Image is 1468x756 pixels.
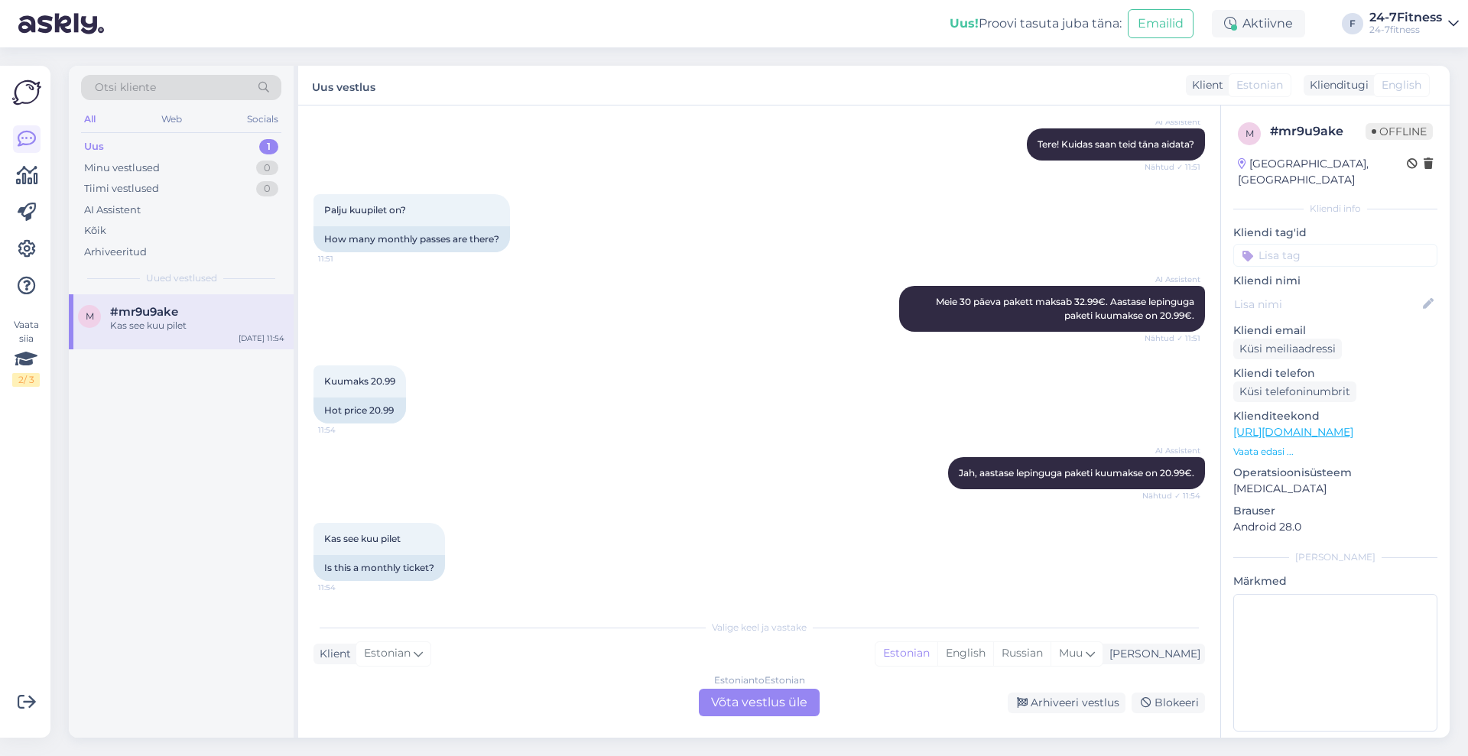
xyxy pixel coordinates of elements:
[84,139,104,154] div: Uus
[1369,11,1459,36] a: 24-7Fitness24-7fitness
[95,79,156,96] span: Otsi kliente
[1246,128,1254,139] span: m
[1233,519,1437,535] p: Android 28.0
[12,318,40,387] div: Vaata siia
[1186,77,1223,93] div: Klient
[1143,116,1200,128] span: AI Assistent
[699,689,820,716] div: Võta vestlus üle
[1233,425,1353,439] a: [URL][DOMAIN_NAME]
[1038,138,1194,150] span: Tere! Kuidas saan teid täna aidata?
[313,555,445,581] div: Is this a monthly ticket?
[1143,274,1200,285] span: AI Assistent
[12,78,41,107] img: Askly Logo
[1382,77,1421,93] span: English
[1369,24,1442,36] div: 24-7fitness
[86,310,94,322] span: m
[1270,122,1366,141] div: # mr9u9ake
[244,109,281,129] div: Socials
[1233,365,1437,381] p: Kliendi telefon
[256,161,278,176] div: 0
[1233,445,1437,459] p: Vaata edasi ...
[146,271,217,285] span: Uued vestlused
[936,296,1197,321] span: Meie 30 päeva pakett maksab 32.99€. Aastase lepinguga paketi kuumakse on 20.99€.
[110,305,178,319] span: #mr9u9ake
[110,319,284,333] div: Kas see kuu pilet
[1233,202,1437,216] div: Kliendi info
[364,645,411,662] span: Estonian
[875,642,937,665] div: Estonian
[1212,10,1305,37] div: Aktiivne
[1233,381,1356,402] div: Küsi telefoninumbrit
[1233,323,1437,339] p: Kliendi email
[1059,646,1083,660] span: Muu
[950,16,979,31] b: Uus!
[1233,503,1437,519] p: Brauser
[318,253,375,264] span: 11:51
[313,226,510,252] div: How many monthly passes are there?
[313,621,1205,634] div: Valige keel ja vastake
[1304,77,1369,93] div: Klienditugi
[324,375,395,387] span: Kuumaks 20.99
[714,673,805,687] div: Estonian to Estonian
[81,109,99,129] div: All
[84,203,141,218] div: AI Assistent
[1233,244,1437,267] input: Lisa tag
[12,373,40,387] div: 2 / 3
[1366,123,1433,140] span: Offline
[1143,333,1200,344] span: Nähtud ✓ 11:51
[993,642,1051,665] div: Russian
[1233,465,1437,481] p: Operatsioonisüsteem
[324,204,406,216] span: Palju kuupilet on?
[1234,296,1420,313] input: Lisa nimi
[1236,77,1283,93] span: Estonian
[937,642,993,665] div: English
[1233,339,1342,359] div: Küsi meiliaadressi
[1238,156,1407,188] div: [GEOGRAPHIC_DATA], [GEOGRAPHIC_DATA]
[1233,225,1437,241] p: Kliendi tag'id
[313,646,351,662] div: Klient
[318,582,375,593] span: 11:54
[959,467,1194,479] span: Jah, aastase lepinguga paketi kuumakse on 20.99€.
[950,15,1122,33] div: Proovi tasuta juba täna:
[84,245,147,260] div: Arhiveeritud
[1103,646,1200,662] div: [PERSON_NAME]
[1233,408,1437,424] p: Klienditeekond
[312,75,375,96] label: Uus vestlus
[158,109,185,129] div: Web
[1142,490,1200,501] span: Nähtud ✓ 11:54
[1342,13,1363,34] div: F
[318,424,375,436] span: 11:54
[1008,693,1125,713] div: Arhiveeri vestlus
[1369,11,1442,24] div: 24-7Fitness
[256,181,278,196] div: 0
[1143,161,1200,173] span: Nähtud ✓ 11:51
[324,533,401,544] span: Kas see kuu pilet
[1233,273,1437,289] p: Kliendi nimi
[1143,445,1200,456] span: AI Assistent
[1132,693,1205,713] div: Blokeeri
[1233,481,1437,497] p: [MEDICAL_DATA]
[84,181,159,196] div: Tiimi vestlused
[313,397,406,423] div: Hot price 20.99
[239,333,284,344] div: [DATE] 11:54
[1233,573,1437,589] p: Märkmed
[1128,9,1194,38] button: Emailid
[1233,550,1437,564] div: [PERSON_NAME]
[259,139,278,154] div: 1
[84,161,160,176] div: Minu vestlused
[84,223,106,238] div: Kõik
